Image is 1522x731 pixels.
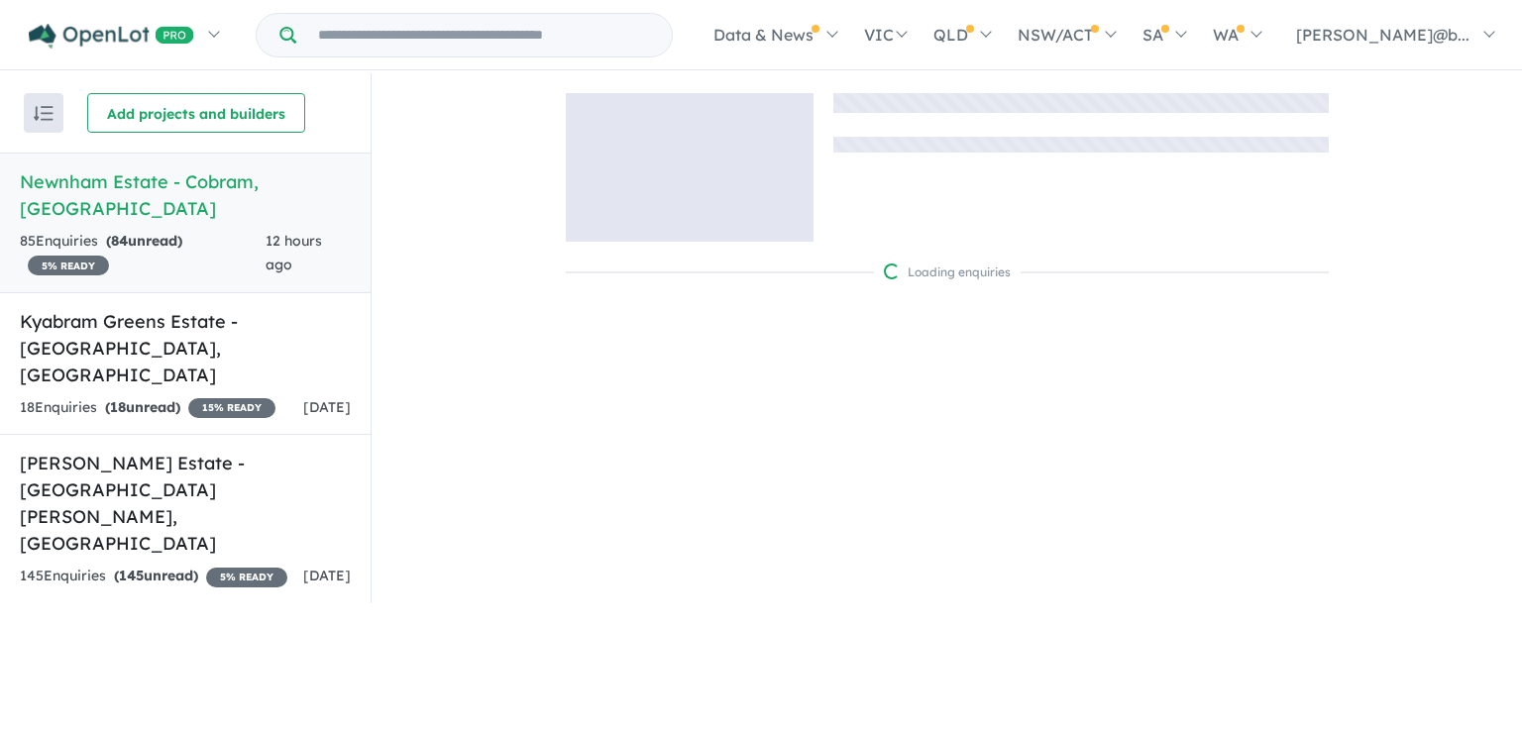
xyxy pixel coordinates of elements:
button: Add projects and builders [87,93,305,133]
span: 18 [110,398,126,416]
span: 12 hours ago [266,232,322,273]
span: 5 % READY [206,568,287,587]
div: 18 Enquir ies [20,396,275,420]
div: 85 Enquir ies [20,230,266,277]
strong: ( unread) [106,232,182,250]
img: sort.svg [34,106,54,121]
span: 15 % READY [188,398,275,418]
div: Loading enquiries [884,262,1011,282]
strong: ( unread) [114,567,198,584]
h5: Kyabram Greens Estate - [GEOGRAPHIC_DATA] , [GEOGRAPHIC_DATA] [20,308,351,388]
div: 145 Enquir ies [20,565,287,588]
span: 84 [111,232,128,250]
span: [PERSON_NAME]@b... [1296,25,1469,45]
h5: [PERSON_NAME] Estate - [GEOGRAPHIC_DATA][PERSON_NAME] , [GEOGRAPHIC_DATA] [20,450,351,557]
img: Openlot PRO Logo White [29,24,194,49]
input: Try estate name, suburb, builder or developer [300,14,668,56]
span: [DATE] [303,398,351,416]
strong: ( unread) [105,398,180,416]
span: 145 [119,567,144,584]
h5: Newnham Estate - Cobram , [GEOGRAPHIC_DATA] [20,168,351,222]
span: 5 % READY [28,256,109,275]
span: [DATE] [303,567,351,584]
